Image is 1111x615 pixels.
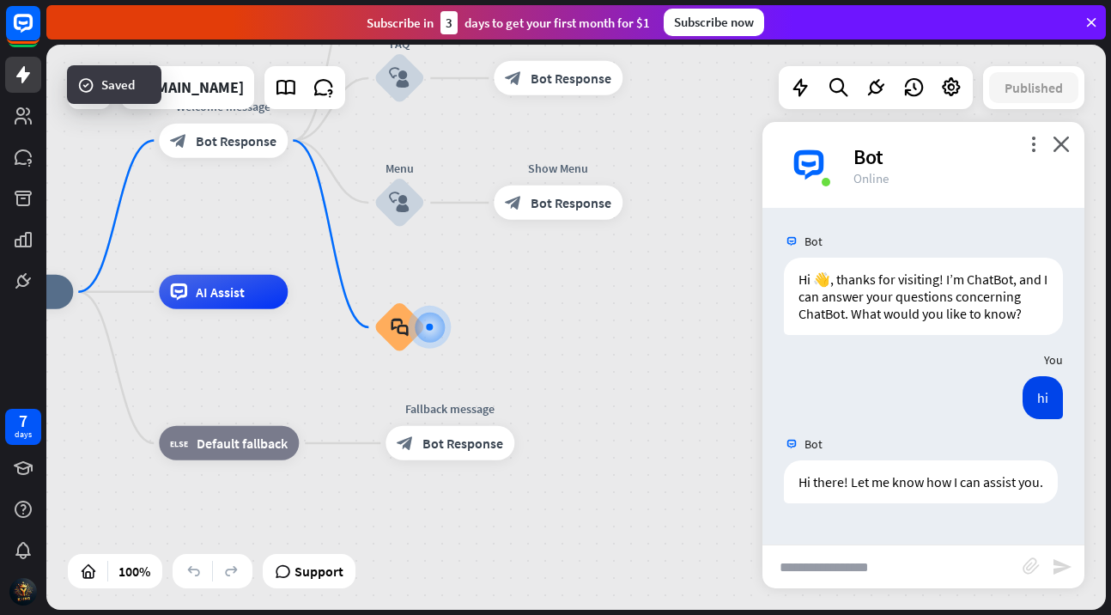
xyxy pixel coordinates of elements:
div: 100% [113,557,155,585]
i: block_fallback [170,435,188,452]
div: Subscribe now [664,9,764,36]
i: block_attachment [1023,557,1040,575]
span: AI Assist [196,283,245,301]
div: Menu [348,160,451,177]
span: Support [294,557,343,585]
div: hi [1023,376,1063,419]
i: block_faq [391,318,409,337]
i: close [1053,136,1070,152]
i: block_bot_response [397,435,414,452]
i: block_bot_response [170,132,187,149]
a: 7 days [5,409,41,445]
i: block_bot_response [505,70,522,87]
div: Show Menu [481,160,635,177]
i: block_bot_response [505,194,522,211]
span: You [1044,352,1063,368]
div: Fallback message [373,400,527,417]
div: Welcome message [146,98,301,115]
div: days [15,429,32,441]
button: Open LiveChat chat widget [14,7,65,58]
div: Online [853,170,1064,186]
div: 3 [440,11,458,34]
span: Saved [101,76,135,94]
div: Hi there! Let me know how I can assist you. [784,460,1058,503]
span: Default fallback [197,435,288,452]
i: more_vert [1025,136,1041,152]
span: Bot Response [531,70,611,87]
span: Bot [804,234,823,249]
span: Bot Response [422,435,503,452]
button: Published [989,72,1078,103]
i: success [77,76,94,94]
span: Bot [804,436,823,452]
div: otakuplayforfun.blogspot.com [131,66,244,109]
div: Hi 👋, thanks for visiting! I’m ChatBot, and I can answer your questions concerning ChatBot. What ... [784,258,1063,335]
i: send [1052,557,1072,577]
div: Bot [853,143,1064,170]
div: 7 [19,413,27,429]
i: block_user_input [389,68,410,88]
div: Subscribe in days to get your first month for $1 [367,11,650,34]
span: Bot Response [196,132,276,149]
i: block_user_input [389,192,410,213]
span: Bot Response [531,194,611,211]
